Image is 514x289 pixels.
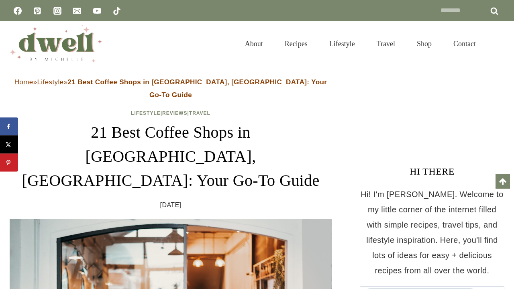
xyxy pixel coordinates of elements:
a: TikTok [109,3,125,19]
a: Lifestyle [37,78,63,86]
time: [DATE] [160,199,182,211]
a: YouTube [89,3,105,19]
strong: 21 Best Coffee Shops in [GEOGRAPHIC_DATA], [GEOGRAPHIC_DATA]: Your Go-To Guide [67,78,327,99]
a: Scroll to top [496,174,510,189]
a: Facebook [10,3,26,19]
a: Instagram [49,3,65,19]
a: Lifestyle [131,110,161,116]
a: Lifestyle [318,30,366,58]
h1: 21 Best Coffee Shops in [GEOGRAPHIC_DATA], [GEOGRAPHIC_DATA]: Your Go-To Guide [10,120,332,193]
a: Contact [443,30,487,58]
a: Email [69,3,85,19]
span: » » [14,78,327,99]
a: Reviews [162,110,187,116]
a: Home [14,78,33,86]
nav: Primary Navigation [234,30,487,58]
a: About [234,30,274,58]
a: Travel [366,30,406,58]
a: Travel [189,110,210,116]
p: Hi! I'm [PERSON_NAME]. Welcome to my little corner of the internet filled with simple recipes, tr... [360,187,504,278]
a: Recipes [274,30,318,58]
img: DWELL by michelle [10,25,102,62]
a: Pinterest [29,3,45,19]
span: | | [131,110,210,116]
h3: HI THERE [360,164,504,179]
button: View Search Form [491,37,504,51]
a: Shop [406,30,443,58]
